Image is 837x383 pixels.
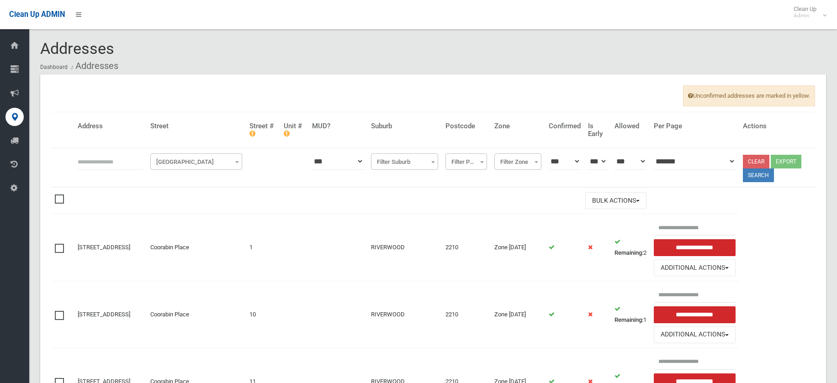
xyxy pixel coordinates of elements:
td: 2210 [442,281,491,348]
td: 10 [246,281,280,348]
h4: Suburb [371,122,439,130]
td: 1 [246,214,280,281]
span: Filter Postcode [445,153,487,170]
h4: MUD? [312,122,364,130]
h4: Zone [494,122,541,130]
button: Export [771,155,801,168]
h4: Street [150,122,242,130]
h4: Is Early [588,122,607,137]
span: Filter Suburb [371,153,439,170]
span: Clean Up ADMIN [9,10,65,19]
h4: Allowed [615,122,646,130]
td: Coorabin Place [147,214,246,281]
span: Filter Postcode [448,156,485,168]
h4: Postcode [445,122,487,130]
td: RIVERWOOD [367,281,442,348]
h4: Street # [249,122,276,137]
button: Search [743,168,774,182]
td: Coorabin Place [147,281,246,348]
button: Bulk Actions [585,192,646,209]
h4: Address [78,122,143,130]
li: Addresses [69,58,118,74]
button: Additional Actions [654,326,736,343]
small: Admin [794,12,816,19]
button: Additional Actions [654,259,736,276]
a: [STREET_ADDRESS] [78,311,130,318]
a: Clear [743,155,769,168]
td: Zone [DATE] [491,281,545,348]
td: RIVERWOOD [367,214,442,281]
span: Filter Suburb [373,156,436,168]
strong: Remaining: [615,249,643,256]
td: 2 [611,214,650,281]
span: Addresses [40,39,114,58]
td: 2210 [442,214,491,281]
td: Zone [DATE] [491,214,545,281]
span: Filter Zone [497,156,539,168]
span: Filter Zone [494,153,541,170]
h4: Confirmed [549,122,581,130]
td: 1 [611,281,650,348]
span: Filter Street [150,153,242,170]
span: Clean Up [789,5,826,19]
h4: Per Page [654,122,736,130]
h4: Actions [743,122,811,130]
span: Unconfirmed addresses are marked in yellow. [683,85,815,106]
a: [STREET_ADDRESS] [78,244,130,251]
h4: Unit # [284,122,305,137]
strong: Remaining: [615,316,643,323]
a: Dashboard [40,64,68,70]
span: Filter Street [153,156,240,168]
